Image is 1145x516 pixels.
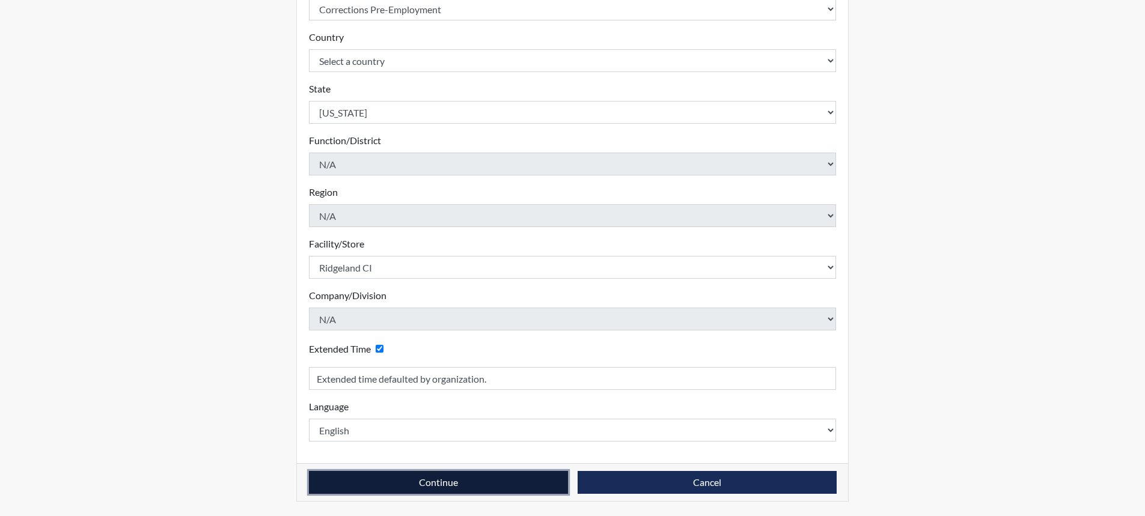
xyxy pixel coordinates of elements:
[578,471,837,494] button: Cancel
[309,185,338,199] label: Region
[309,133,381,148] label: Function/District
[309,237,364,251] label: Facility/Store
[309,340,388,357] div: Checking this box will provide the interviewee with an accomodation of extra time to answer each ...
[309,30,344,44] label: Country
[309,471,568,494] button: Continue
[309,342,371,356] label: Extended Time
[309,82,331,96] label: State
[309,399,349,414] label: Language
[309,288,386,303] label: Company/Division
[309,367,837,390] input: Reason for Extension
